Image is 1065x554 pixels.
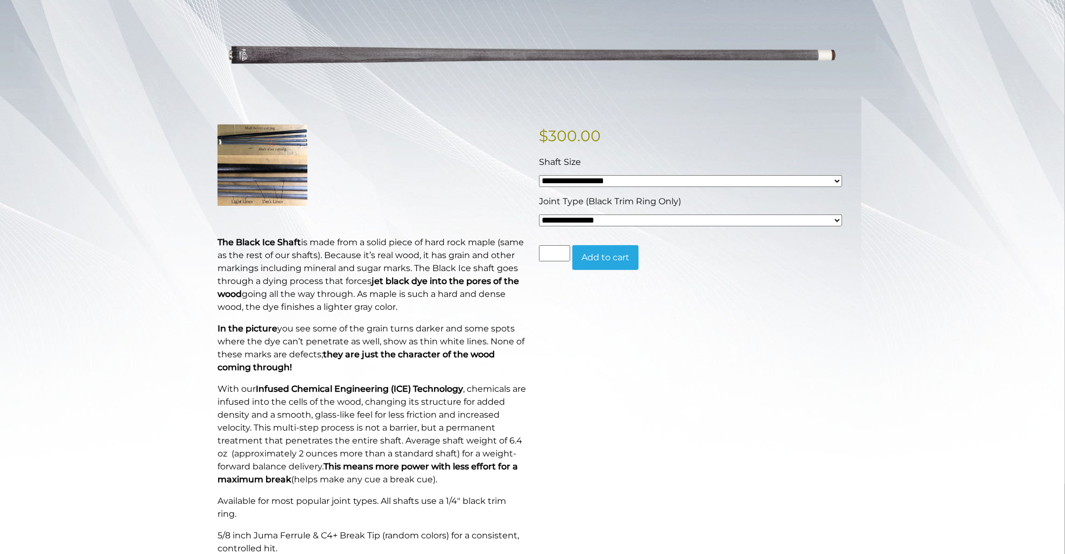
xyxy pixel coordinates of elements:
[218,323,277,334] strong: In the picture
[539,127,601,145] bdi: 300.00
[572,245,639,270] button: Add to cart
[256,384,463,394] strong: Infused Chemical Engineering (ICE) Technology
[539,196,681,206] span: Joint Type (Black Trim Ring Only)
[539,127,548,145] span: $
[218,236,526,314] p: is made from a solid piece of hard rock maple (same as the rest of our shafts). Because it’s real...
[218,276,519,299] b: jet black dye into the pores of the wood
[218,322,526,374] p: you see some of the grain turns darker and some spots where the dye can’t penetrate as well, show...
[218,461,518,484] strong: This means more power with less effort for a maximum break
[218,349,495,372] strong: they are just the character of the wood coming through!
[218,237,301,247] strong: The Black Ice Shaft
[218,3,847,108] img: pechauer-black-ice-break-shaft-lightened.png
[539,157,581,167] span: Shaft Size
[218,383,526,486] p: With our , chemicals are infused into the cells of the wood, changing its structure for added den...
[539,245,570,261] input: Product quantity
[218,495,526,521] p: Available for most popular joint types. All shafts use a 1/4" black trim ring.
